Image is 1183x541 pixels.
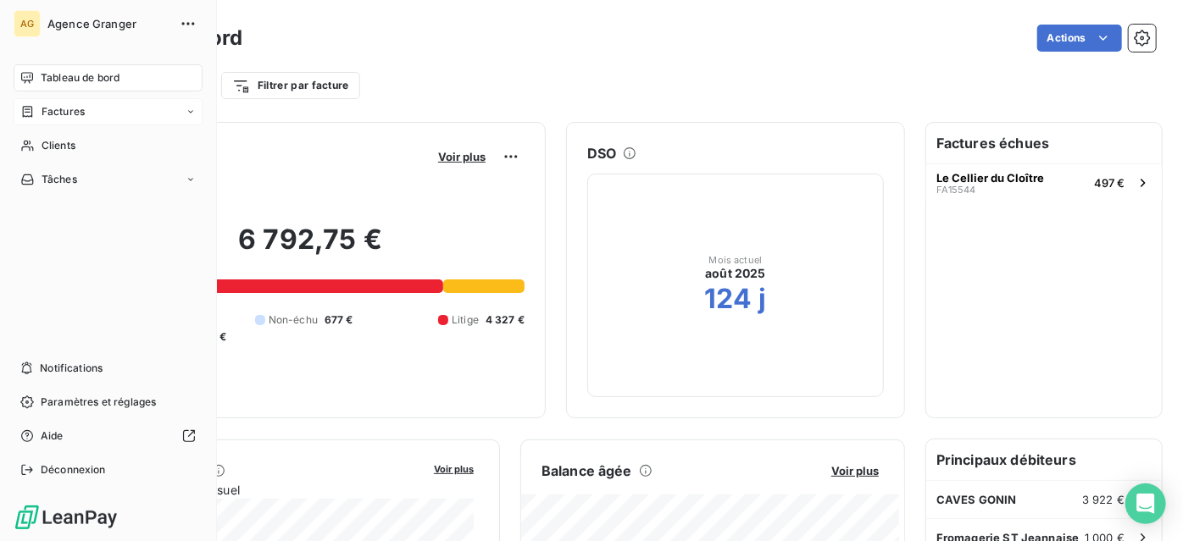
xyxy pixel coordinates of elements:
[1125,483,1166,524] div: Open Intercom Messenger
[429,461,479,476] button: Voir plus
[14,504,119,531] img: Logo LeanPay
[221,72,360,99] button: Filtrer par facture
[826,463,884,478] button: Voir plus
[434,463,474,475] span: Voir plus
[831,464,879,478] span: Voir plus
[936,185,975,195] span: FA15544
[936,171,1044,185] span: Le Cellier du Cloître
[14,422,203,450] a: Aide
[14,10,41,37] div: AG
[709,255,763,265] span: Mois actuel
[41,428,64,444] span: Aide
[926,163,1162,201] button: Le Cellier du CloîtreFA15544497 €
[542,461,632,481] h6: Balance âgée
[759,282,767,316] h2: j
[269,312,318,328] span: Non-échu
[14,132,203,159] a: Clients
[433,149,491,164] button: Voir plus
[40,361,103,376] span: Notifications
[705,265,765,282] span: août 2025
[936,493,1017,506] span: CAVES GONIN
[47,17,169,30] span: Agence Granger
[96,223,525,273] h2: 6 792,75 €
[587,143,616,163] h6: DSO
[96,481,422,499] span: Chiffre d'affaires mensuel
[14,98,203,125] a: Factures
[486,312,525,328] span: 4 327 €
[14,166,203,193] a: Tâches
[42,104,85,119] span: Factures
[41,70,119,86] span: Tableau de bord
[1082,493,1125,506] span: 3 922 €
[1037,25,1122,52] button: Actions
[14,389,203,416] a: Paramètres et réglages
[41,395,156,410] span: Paramètres et réglages
[42,138,75,153] span: Clients
[926,123,1162,163] h6: Factures échues
[41,462,106,478] span: Déconnexion
[1094,176,1125,190] span: 497 €
[704,282,752,316] h2: 124
[452,312,479,328] span: Litige
[438,150,486,163] span: Voir plus
[325,312,353,328] span: 677 €
[14,64,203,91] a: Tableau de bord
[42,172,77,187] span: Tâches
[926,439,1162,480] h6: Principaux débiteurs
